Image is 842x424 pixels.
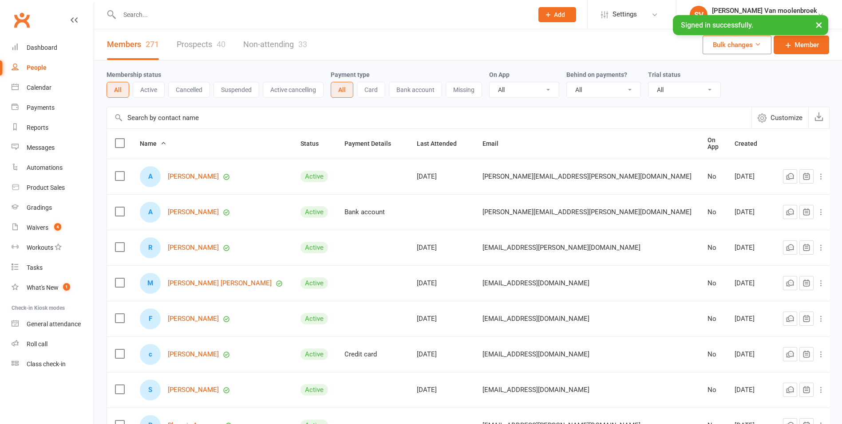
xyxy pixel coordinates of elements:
label: Payment type [331,71,370,78]
span: Customize [771,112,802,123]
div: [DATE] [417,244,466,252]
button: Last Attended [417,138,466,149]
a: [PERSON_NAME] [168,315,219,323]
span: Payment Details [344,140,401,147]
div: What's New [27,284,59,291]
div: Bank account [344,208,401,216]
div: [DATE] [735,208,767,216]
div: 33 [298,40,307,49]
span: Settings [613,4,637,24]
a: Members271 [107,29,159,60]
div: Class check-in [27,360,66,368]
a: Product Sales [12,178,94,198]
label: Membership status [107,71,161,78]
input: Search... [117,8,527,21]
div: [DATE] [417,386,466,394]
div: Active [300,313,328,324]
span: Created [735,140,767,147]
div: [DATE] [735,173,767,180]
a: General attendance kiosk mode [12,314,94,334]
button: Missing [446,82,482,98]
span: [PERSON_NAME][EMAIL_ADDRESS][PERSON_NAME][DOMAIN_NAME] [482,168,692,185]
a: Calendar [12,78,94,98]
div: A [140,166,161,187]
span: [EMAIL_ADDRESS][PERSON_NAME][DOMAIN_NAME] [482,239,640,256]
div: M [140,273,161,294]
div: Credit card [344,351,401,358]
div: No [708,208,719,216]
button: Suspended [213,82,259,98]
div: Product Sales [27,184,65,191]
label: Behind on payments? [566,71,627,78]
div: No [708,351,719,358]
a: Workouts [12,238,94,258]
a: [PERSON_NAME] [PERSON_NAME] [168,280,272,287]
div: 40 [217,40,225,49]
th: On App [700,129,727,159]
a: [PERSON_NAME] [168,386,219,394]
button: Status [300,138,328,149]
div: [DATE] [417,351,466,358]
a: Member [774,36,829,54]
div: 271 [146,40,159,49]
a: Roll call [12,334,94,354]
div: A [140,202,161,223]
div: [DATE] [735,351,767,358]
a: People [12,58,94,78]
div: Active [300,206,328,218]
div: [DATE] [417,280,466,287]
div: No [708,173,719,180]
button: Payment Details [344,138,401,149]
button: All [107,82,129,98]
div: [DATE] [735,244,767,252]
div: S [140,380,161,400]
button: Add [538,7,576,22]
div: [DATE] [735,315,767,323]
div: Waivers [27,224,48,231]
div: Messages [27,144,55,151]
a: [PERSON_NAME] [168,208,219,216]
a: Class kiosk mode [12,354,94,374]
span: 1 [63,283,70,291]
button: Name [140,138,166,149]
a: [PERSON_NAME] [168,244,219,252]
div: Active [300,171,328,182]
div: Workouts [27,244,53,251]
a: Non-attending33 [243,29,307,60]
span: [EMAIL_ADDRESS][DOMAIN_NAME] [482,275,589,292]
div: Payments [27,104,55,111]
button: Created [735,138,767,149]
span: Member [795,40,819,50]
div: Reports [27,124,48,131]
span: Add [554,11,565,18]
div: [PERSON_NAME] Van moolenbroek [712,7,817,15]
a: Clubworx [11,9,33,31]
button: × [811,15,827,34]
label: On App [489,71,510,78]
span: [EMAIL_ADDRESS][DOMAIN_NAME] [482,381,589,398]
div: [DATE] [735,280,767,287]
span: Email [482,140,508,147]
button: Active [133,82,165,98]
button: Card [357,82,385,98]
div: No [708,244,719,252]
div: Dashboard [27,44,57,51]
button: Customize [751,107,808,128]
div: Tasks [27,264,43,271]
div: [DATE] [735,386,767,394]
a: Payments [12,98,94,118]
div: c [140,344,161,365]
label: Trial status [648,71,680,78]
a: Dashboard [12,38,94,58]
span: [PERSON_NAME][EMAIL_ADDRESS][PERSON_NAME][DOMAIN_NAME] [482,204,692,220]
div: Calendar [27,84,51,91]
div: No [708,315,719,323]
div: SV [690,6,708,24]
button: Email [482,138,508,149]
span: Status [300,140,328,147]
div: Active [300,384,328,396]
span: 4 [54,223,61,231]
div: F [140,308,161,329]
div: Active [300,348,328,360]
a: Waivers 4 [12,218,94,238]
